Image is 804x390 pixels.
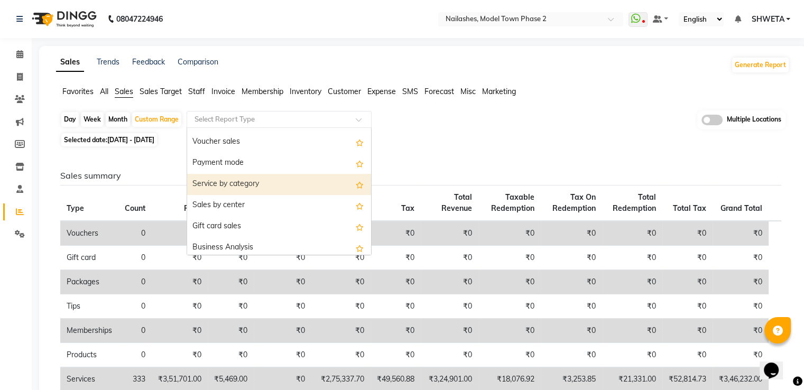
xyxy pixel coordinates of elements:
[760,348,793,379] iframe: chat widget
[311,319,371,343] td: ₹0
[421,343,478,367] td: ₹0
[81,112,104,127] div: Week
[100,87,108,96] span: All
[421,319,478,343] td: ₹0
[152,294,208,319] td: ₹0
[208,343,254,367] td: ₹0
[356,178,364,191] span: Add this report to Favorites List
[211,87,235,96] span: Invoice
[541,343,603,367] td: ₹0
[371,319,421,343] td: ₹0
[60,343,118,367] td: Products
[118,294,152,319] td: 0
[132,112,181,127] div: Custom Range
[116,4,163,34] b: 08047224946
[187,195,371,216] div: Sales by center
[602,319,662,343] td: ₹0
[673,203,706,213] span: Total Tax
[208,319,254,343] td: ₹0
[188,87,205,96] span: Staff
[602,270,662,294] td: ₹0
[402,87,418,96] span: SMS
[187,127,372,255] ng-dropdown-panel: Options list
[106,112,130,127] div: Month
[424,87,454,96] span: Forecast
[720,203,762,213] span: Grand Total
[187,153,371,174] div: Payment mode
[541,221,603,246] td: ₹0
[356,136,364,148] span: Add this report to Favorites List
[60,270,118,294] td: Packages
[118,270,152,294] td: 0
[478,319,541,343] td: ₹0
[371,221,421,246] td: ₹0
[311,343,371,367] td: ₹0
[118,343,152,367] td: 0
[662,343,713,367] td: ₹0
[184,203,201,213] span: Price
[478,246,541,270] td: ₹0
[662,270,713,294] td: ₹0
[311,246,371,270] td: ₹0
[132,57,165,67] a: Feedback
[421,270,478,294] td: ₹0
[421,294,478,319] td: ₹0
[311,294,371,319] td: ₹0
[152,246,208,270] td: ₹0
[602,343,662,367] td: ₹0
[356,157,364,170] span: Add this report to Favorites List
[62,87,94,96] span: Favorites
[371,270,421,294] td: ₹0
[187,216,371,237] div: Gift card sales
[371,246,421,270] td: ₹0
[60,221,118,246] td: Vouchers
[460,87,476,96] span: Misc
[662,294,713,319] td: ₹0
[662,221,713,246] td: ₹0
[356,242,364,254] span: Add this report to Favorites List
[421,246,478,270] td: ₹0
[140,87,182,96] span: Sales Target
[208,270,254,294] td: ₹0
[602,221,662,246] td: ₹0
[713,294,769,319] td: ₹0
[328,87,361,96] span: Customer
[67,203,84,213] span: Type
[254,246,311,270] td: ₹0
[478,343,541,367] td: ₹0
[541,270,603,294] td: ₹0
[152,343,208,367] td: ₹0
[60,171,781,181] h6: Sales summary
[118,246,152,270] td: 0
[61,133,157,146] span: Selected date:
[541,246,603,270] td: ₹0
[60,246,118,270] td: Gift card
[552,192,596,213] span: Tax On Redemption
[254,294,311,319] td: ₹0
[60,294,118,319] td: Tips
[125,203,145,213] span: Count
[602,246,662,270] td: ₹0
[662,319,713,343] td: ₹0
[727,115,781,125] span: Multiple Locations
[356,199,364,212] span: Add this report to Favorites List
[713,270,769,294] td: ₹0
[254,319,311,343] td: ₹0
[751,14,784,25] span: SHWETA
[732,58,789,72] button: Generate Report
[713,221,769,246] td: ₹0
[311,270,371,294] td: ₹0
[367,87,396,96] span: Expense
[118,221,152,246] td: 0
[254,270,311,294] td: ₹0
[421,221,478,246] td: ₹0
[541,294,603,319] td: ₹0
[56,53,84,72] a: Sales
[713,319,769,343] td: ₹0
[107,136,154,144] span: [DATE] - [DATE]
[60,319,118,343] td: Memberships
[478,270,541,294] td: ₹0
[178,57,218,67] a: Comparison
[152,221,208,246] td: ₹0
[152,270,208,294] td: ₹0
